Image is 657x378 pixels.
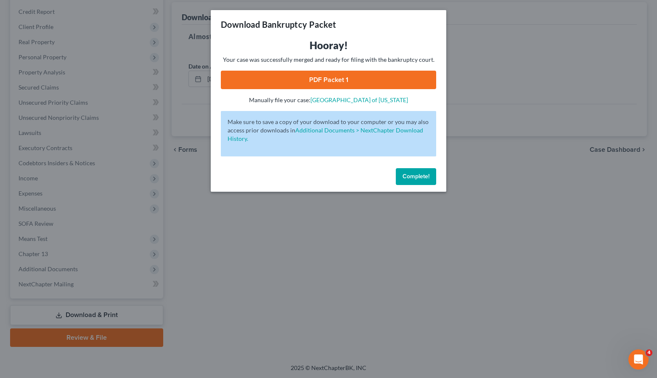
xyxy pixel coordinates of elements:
[646,349,652,356] span: 4
[221,19,336,30] h3: Download Bankruptcy Packet
[310,96,408,103] a: [GEOGRAPHIC_DATA] of [US_STATE]
[228,127,423,142] a: Additional Documents > NextChapter Download History.
[403,173,429,180] span: Complete!
[221,96,436,104] p: Manually file your case:
[228,118,429,143] p: Make sure to save a copy of your download to your computer or you may also access prior downloads in
[221,39,436,52] h3: Hooray!
[396,168,436,185] button: Complete!
[628,349,649,370] iframe: Intercom live chat
[221,56,436,64] p: Your case was successfully merged and ready for filing with the bankruptcy court.
[221,71,436,89] a: PDF Packet 1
